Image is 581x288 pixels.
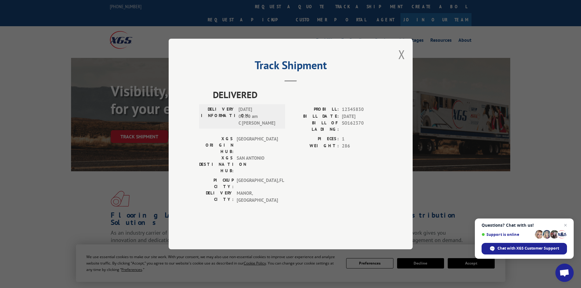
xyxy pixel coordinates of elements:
label: PIECES: [291,136,339,143]
label: WEIGHT: [291,143,339,150]
span: Support is online [482,232,533,237]
span: SAN ANTONIO [237,155,278,174]
div: Chat with XGS Customer Support [482,243,567,254]
span: [GEOGRAPHIC_DATA] , FL [237,177,278,190]
span: [GEOGRAPHIC_DATA] [237,136,278,155]
h2: Track Shipment [199,61,382,73]
span: 1 [342,136,382,143]
span: Chat with XGS Customer Support [497,246,559,251]
span: Close chat [562,222,569,229]
label: DELIVERY CITY: [199,190,234,204]
span: [DATE] 08:00 am C [PERSON_NAME] [238,106,280,127]
span: 286 [342,143,382,150]
label: DELIVERY INFORMATION: [201,106,235,127]
span: 12345830 [342,106,382,113]
label: XGS DESTINATION HUB: [199,155,234,174]
div: Open chat [555,264,574,282]
span: DELIVERED [213,88,382,101]
span: MANOR , [GEOGRAPHIC_DATA] [237,190,278,204]
span: Questions? Chat with us! [482,223,567,228]
label: BILL OF LADING: [291,120,339,133]
label: PROBILL: [291,106,339,113]
label: XGS ORIGIN HUB: [199,136,234,155]
button: Close modal [398,46,405,62]
label: PICKUP CITY: [199,177,234,190]
span: SO162370 [342,120,382,133]
label: BILL DATE: [291,113,339,120]
span: [DATE] [342,113,382,120]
